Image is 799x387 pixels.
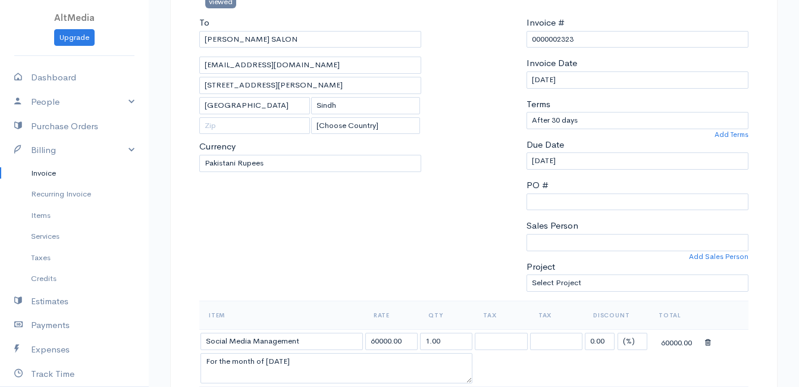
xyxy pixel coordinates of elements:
[527,16,565,30] label: Invoice #
[527,260,555,274] label: Project
[650,334,703,349] div: 60000.00
[474,301,528,329] th: Tax
[199,140,236,154] label: Currency
[649,301,704,329] th: Total
[199,117,310,135] input: Zip
[527,71,748,89] input: dd-mm-yyyy
[199,31,421,48] input: Client Name
[527,179,549,192] label: PO #
[527,98,550,111] label: Terms
[529,301,584,329] th: Tax
[54,12,95,23] span: AltMedia
[199,57,421,74] input: Email
[54,29,95,46] a: Upgrade
[200,333,363,350] input: Item Name
[527,57,577,70] label: Invoice Date
[419,301,474,329] th: Qty
[527,152,748,170] input: dd-mm-yyyy
[584,301,649,329] th: Discount
[364,301,419,329] th: Rate
[199,97,310,114] input: City
[311,97,420,114] input: State
[199,16,209,30] label: To
[715,129,748,140] a: Add Terms
[527,138,564,152] label: Due Date
[199,301,364,329] th: Item
[199,77,421,94] input: Address
[689,251,748,262] a: Add Sales Person
[527,219,578,233] label: Sales Person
